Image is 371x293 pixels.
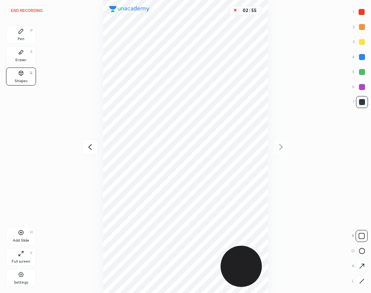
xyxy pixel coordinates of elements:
div: 6 [352,81,368,93]
div: 4 [352,51,368,63]
div: 7 [353,96,368,108]
div: R [352,230,368,242]
div: Pen [18,37,24,41]
div: Add Slide [13,239,29,242]
div: E [30,50,33,54]
div: 3 [353,36,368,48]
img: logo.38c385cc.svg [109,6,150,12]
div: O [351,245,368,257]
div: Shapes [15,79,27,83]
div: H [30,230,33,234]
div: Eraser [15,58,27,62]
div: 1 [353,6,368,18]
div: A [352,260,368,272]
div: Settings [14,281,28,284]
div: 2 [353,21,368,33]
button: End recording [6,6,48,15]
div: 5 [352,66,368,78]
div: F [30,251,33,255]
div: L [352,275,368,287]
div: P [30,29,33,33]
div: L [30,71,33,75]
div: 02 : 55 [240,8,258,13]
div: Full screen [12,260,30,263]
